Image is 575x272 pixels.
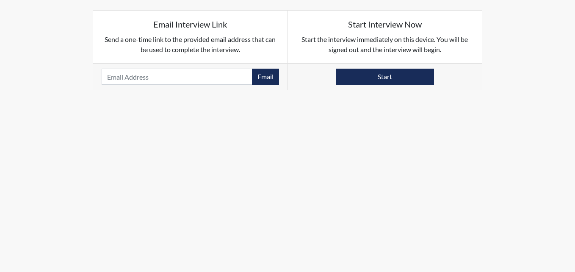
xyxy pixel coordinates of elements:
[336,69,434,85] button: Start
[102,19,279,29] h5: Email Interview Link
[252,69,279,85] button: Email
[296,34,474,55] p: Start the interview immediately on this device. You will be signed out and the interview will begin.
[102,34,279,55] p: Send a one-time link to the provided email address that can be used to complete the interview.
[296,19,474,29] h5: Start Interview Now
[102,69,252,85] input: Email Address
